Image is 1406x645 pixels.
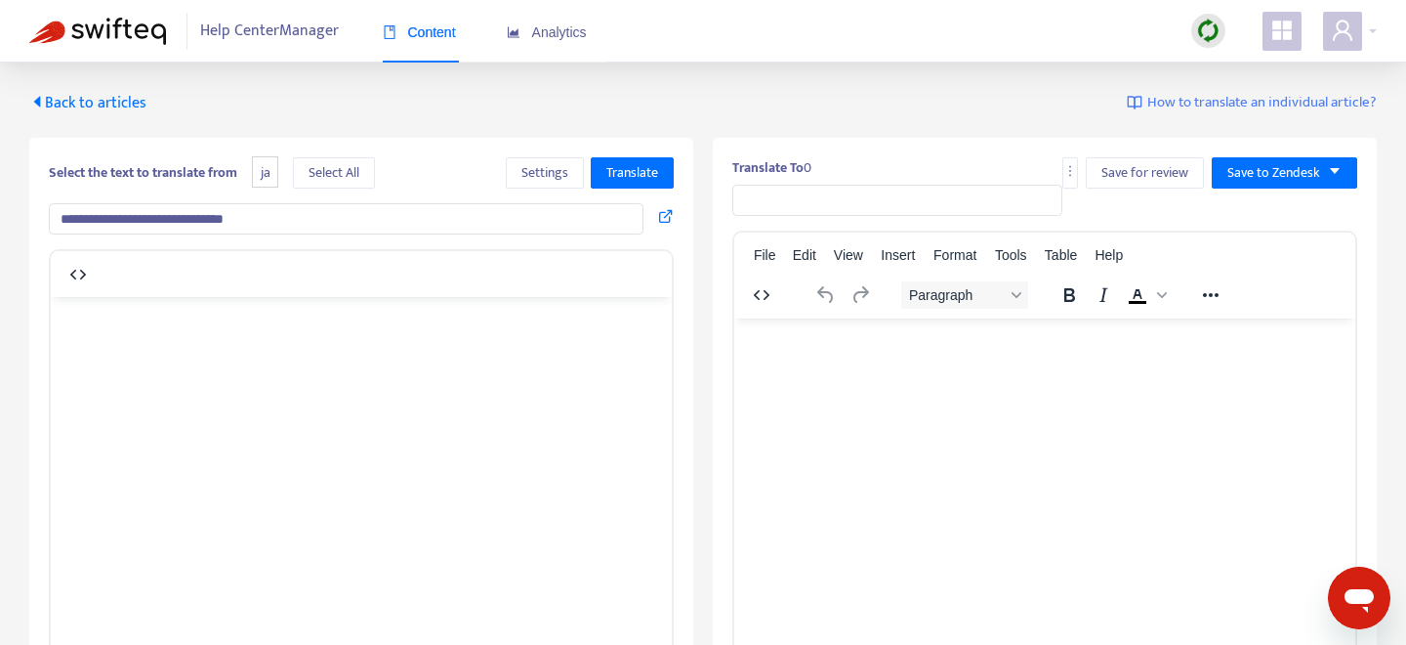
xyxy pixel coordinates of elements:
span: Edit [793,247,816,263]
span: Content [383,24,456,40]
button: Redo [844,281,877,309]
b: Translate To [732,156,804,179]
button: Reveal or hide additional toolbar items [1194,281,1227,309]
span: ja [252,156,278,189]
button: Undo [809,281,843,309]
img: Swifteq [29,18,166,45]
b: Select the text to translate from [49,161,237,184]
span: user [1331,19,1354,42]
span: area-chart [507,25,520,39]
span: book [383,25,396,39]
button: Bold [1053,281,1086,309]
button: Save for review [1086,157,1204,189]
div: 0 [732,157,1357,178]
span: Help Center Manager [200,13,339,50]
span: File [754,247,776,263]
span: Table [1045,247,1077,263]
button: Settings [506,157,584,189]
button: Translate [591,157,674,189]
span: Tools [995,247,1027,263]
span: How to translate an individual article? [1147,92,1377,114]
a: How to translate an individual article? [1127,92,1377,114]
span: Save for review [1101,162,1188,184]
span: View [834,247,863,263]
span: caret-down [1328,164,1342,178]
iframe: 開啟傳訊視窗按鈕 [1328,567,1390,629]
span: more [1063,164,1077,178]
span: Analytics [507,24,587,40]
span: Save to Zendesk [1227,162,1320,184]
button: Italic [1087,281,1120,309]
button: Save to Zendeskcaret-down [1212,157,1357,189]
span: Insert [881,247,915,263]
span: Translate [606,162,658,184]
span: Paragraph [909,287,1005,303]
div: Text color Black [1121,281,1170,309]
span: Settings [521,162,568,184]
span: Select All [309,162,359,184]
button: Block Paragraph [901,281,1028,309]
img: sync.dc5367851b00ba804db3.png [1196,19,1220,43]
span: Format [933,247,976,263]
button: Select All [293,157,375,189]
img: image-link [1127,95,1142,110]
span: Help [1095,247,1123,263]
span: appstore [1270,19,1294,42]
span: Back to articles [29,90,146,116]
button: more [1062,157,1078,189]
span: caret-left [29,94,45,109]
